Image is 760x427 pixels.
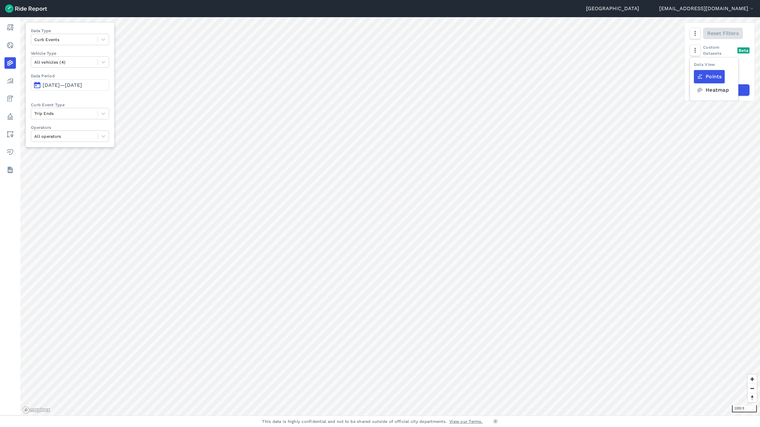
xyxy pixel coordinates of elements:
[4,93,16,104] a: Fees
[737,47,750,53] div: Beta
[732,405,757,412] div: 1000 ft
[707,30,739,37] span: Reset Filters
[31,124,109,130] label: Operators
[4,75,16,87] a: Analyze
[449,418,483,424] a: View our Terms.
[22,406,50,414] a: Mapbox logo
[659,5,755,12] button: [EMAIL_ADDRESS][DOMAIN_NAME]
[4,39,16,51] a: Realtime
[4,111,16,122] a: Policy
[4,57,16,69] a: Heatmaps
[5,4,47,13] img: Ride Report
[4,129,16,140] a: Areas
[4,164,16,176] a: Datasets
[31,79,109,91] button: [DATE]—[DATE]
[748,393,757,402] button: Reset bearing to north
[703,28,743,39] button: Reset Filters
[748,374,757,384] button: Zoom in
[748,384,757,393] button: Zoom out
[31,28,109,34] label: Data Type
[694,83,732,97] label: Heatmap
[4,146,16,158] a: Health
[694,70,725,83] label: Points
[690,44,750,56] div: Custom Datasets
[586,5,639,12] a: [GEOGRAPHIC_DATA]
[694,61,715,70] div: Data View
[43,82,82,88] span: [DATE]—[DATE]
[4,22,16,33] a: Report
[31,102,109,108] label: Curb Event Type
[31,50,109,56] label: Vehicle Type
[20,17,760,416] canvas: Map
[31,73,109,79] label: Data Period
